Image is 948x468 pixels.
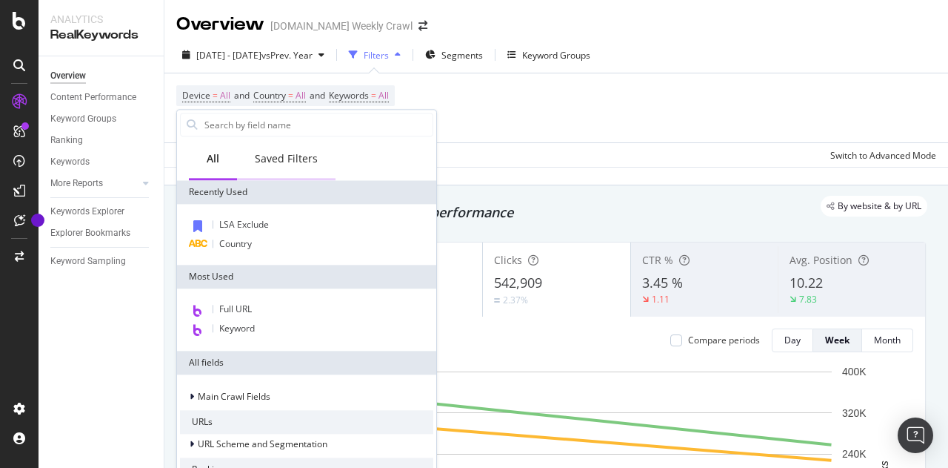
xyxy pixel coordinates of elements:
[296,85,306,106] span: All
[494,274,542,291] span: 542,909
[176,12,264,37] div: Overview
[261,49,313,62] span: vs Prev. Year
[418,21,427,31] div: arrow-right-arrow-left
[31,214,44,227] div: Tooltip anchor
[501,43,596,67] button: Keyword Groups
[207,151,219,166] div: All
[253,89,286,102] span: Country
[198,438,327,451] span: URL Scheme and Segmentation
[50,111,153,127] a: Keyword Groups
[219,303,252,315] span: Full URL
[842,366,867,378] text: 400K
[50,111,116,127] div: Keyword Groups
[50,133,153,148] a: Ranking
[494,253,522,267] span: Clicks
[50,204,124,220] div: Keywords Explorer
[50,133,83,148] div: Ranking
[790,274,823,291] span: 10.22
[219,322,255,334] span: Keyword
[329,89,369,102] span: Keywords
[821,196,927,217] div: legacy label
[310,89,325,102] span: and
[522,49,590,62] div: Keyword Groups
[838,202,921,211] span: By website & by URL
[177,351,436,375] div: All fields
[203,113,433,136] input: Search by field name
[364,49,389,62] div: Filters
[50,176,138,191] a: More Reports
[219,218,269,231] span: LSA Exclude
[642,274,683,291] span: 3.45 %
[50,254,126,269] div: Keyword Sampling
[50,68,153,84] a: Overview
[234,89,250,102] span: and
[50,90,153,105] a: Content Performance
[824,143,936,167] button: Switch to Advanced Mode
[874,334,901,346] div: Month
[50,154,153,170] a: Keywords
[441,49,483,62] span: Segments
[50,27,152,44] div: RealKeywords
[688,334,760,346] div: Compare periods
[378,85,389,106] span: All
[830,149,936,162] div: Switch to Advanced Mode
[799,293,817,306] div: 7.83
[371,89,376,102] span: =
[219,237,252,250] span: Country
[176,43,330,67] button: [DATE] - [DATE]vsPrev. Year
[50,154,90,170] div: Keywords
[220,85,230,106] span: All
[494,298,500,303] img: Equal
[196,49,261,62] span: [DATE] - [DATE]
[790,253,852,267] span: Avg. Position
[642,253,673,267] span: CTR %
[898,418,933,453] div: Open Intercom Messenger
[842,448,867,460] text: 240K
[180,410,433,434] div: URLs
[198,391,270,403] span: Main Crawl Fields
[50,225,153,241] a: Explorer Bookmarks
[652,293,670,306] div: 1.11
[177,180,436,204] div: Recently Used
[255,151,318,166] div: Saved Filters
[270,19,413,33] div: [DOMAIN_NAME] Weekly Crawl
[50,176,103,191] div: More Reports
[177,265,436,289] div: Most Used
[825,334,849,346] div: Week
[842,407,867,419] text: 320K
[862,329,913,352] button: Month
[813,329,862,352] button: Week
[419,43,489,67] button: Segments
[213,89,218,102] span: =
[784,334,801,346] div: Day
[50,254,153,269] a: Keyword Sampling
[772,329,813,352] button: Day
[50,90,136,105] div: Content Performance
[182,89,210,102] span: Device
[503,294,528,306] div: 2.37%
[288,89,293,102] span: =
[343,43,407,67] button: Filters
[50,204,153,220] a: Keywords Explorer
[50,12,152,27] div: Analytics
[50,225,130,241] div: Explorer Bookmarks
[50,68,86,84] div: Overview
